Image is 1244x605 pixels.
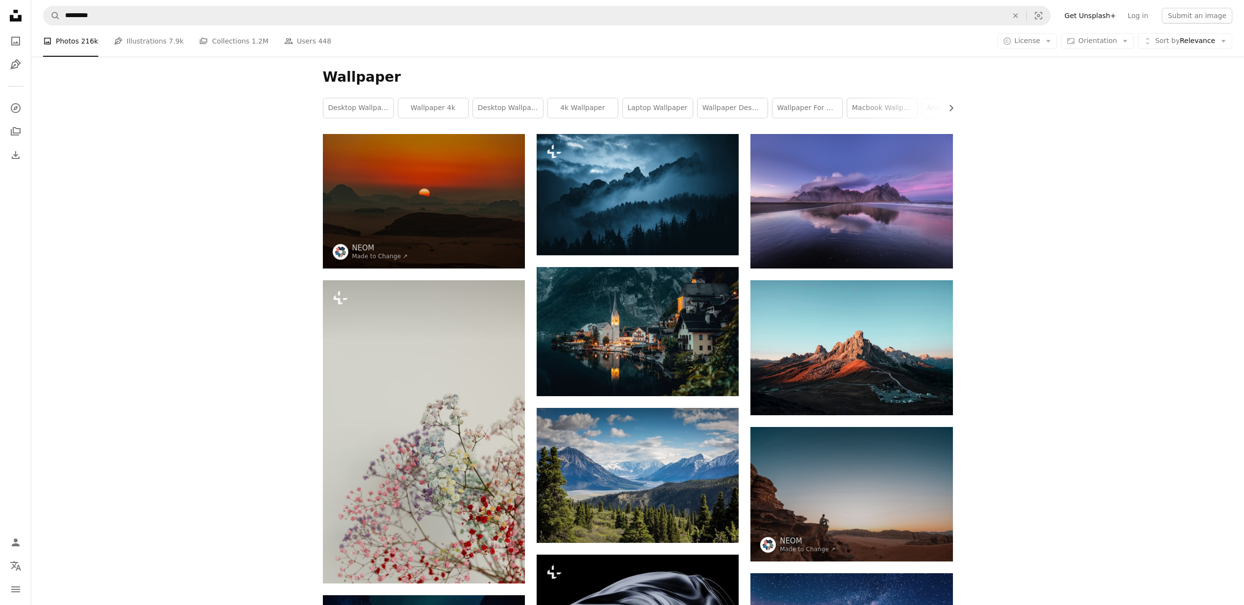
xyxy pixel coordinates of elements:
[199,25,268,57] a: Collections 1.2M
[750,490,952,498] a: a man sitting on a rock in the desert
[352,243,408,253] a: NEOM
[780,536,836,546] a: NEOM
[352,253,408,260] a: Made to Change ↗
[537,267,739,397] img: houses near lake
[847,98,917,118] a: macbook wallpaper
[698,98,768,118] a: wallpaper desktop
[942,98,953,118] button: scroll list to the right
[537,408,739,542] img: green mountain across body of water
[750,197,952,205] a: photo of mountain
[1155,37,1179,45] span: Sort by
[323,280,525,583] img: a vase filled with flowers on top of a table
[1061,33,1134,49] button: Orientation
[1059,8,1122,23] a: Get Unsplash+
[473,98,543,118] a: desktop wallpaper
[537,327,739,336] a: houses near lake
[44,6,60,25] button: Search Unsplash
[318,36,331,46] span: 448
[780,546,836,553] a: Made to Change ↗
[1138,33,1232,49] button: Sort byRelevance
[114,25,184,57] a: Illustrations 7.9k
[6,122,25,141] a: Collections
[1078,37,1117,45] span: Orientation
[323,68,953,86] h1: Wallpaper
[548,98,618,118] a: 4k wallpaper
[6,556,25,576] button: Language
[1005,6,1026,25] button: Clear
[333,244,348,260] img: Go to NEOM's profile
[1015,37,1040,45] span: License
[997,33,1058,49] button: License
[623,98,693,118] a: laptop wallpaper
[750,427,952,561] img: a man sitting on a rock in the desert
[6,31,25,51] a: Photos
[1027,6,1050,25] button: Visual search
[398,98,468,118] a: wallpaper 4k
[922,98,992,118] a: android wallpaper
[750,280,952,415] img: brown rock formation under blue sky
[1162,8,1232,23] button: Submit an image
[43,6,1051,25] form: Find visuals sitewide
[169,36,183,46] span: 7.9k
[6,98,25,118] a: Explore
[1155,36,1215,46] span: Relevance
[323,427,525,436] a: a vase filled with flowers on top of a table
[323,197,525,205] a: the sun is setting over the mountains in the desert
[537,471,739,480] a: green mountain across body of water
[284,25,331,57] a: Users 448
[760,537,776,553] img: Go to NEOM's profile
[6,533,25,552] a: Log in / Sign up
[1122,8,1154,23] a: Log in
[772,98,842,118] a: wallpaper for mobile
[537,190,739,199] a: a mountain range covered in fog and clouds
[6,145,25,165] a: Download History
[6,55,25,74] a: Illustrations
[6,580,25,599] button: Menu
[750,343,952,352] a: brown rock formation under blue sky
[251,36,268,46] span: 1.2M
[323,98,393,118] a: desktop wallpapers
[323,134,525,269] img: the sun is setting over the mountains in the desert
[750,134,952,269] img: photo of mountain
[537,134,739,255] img: a mountain range covered in fog and clouds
